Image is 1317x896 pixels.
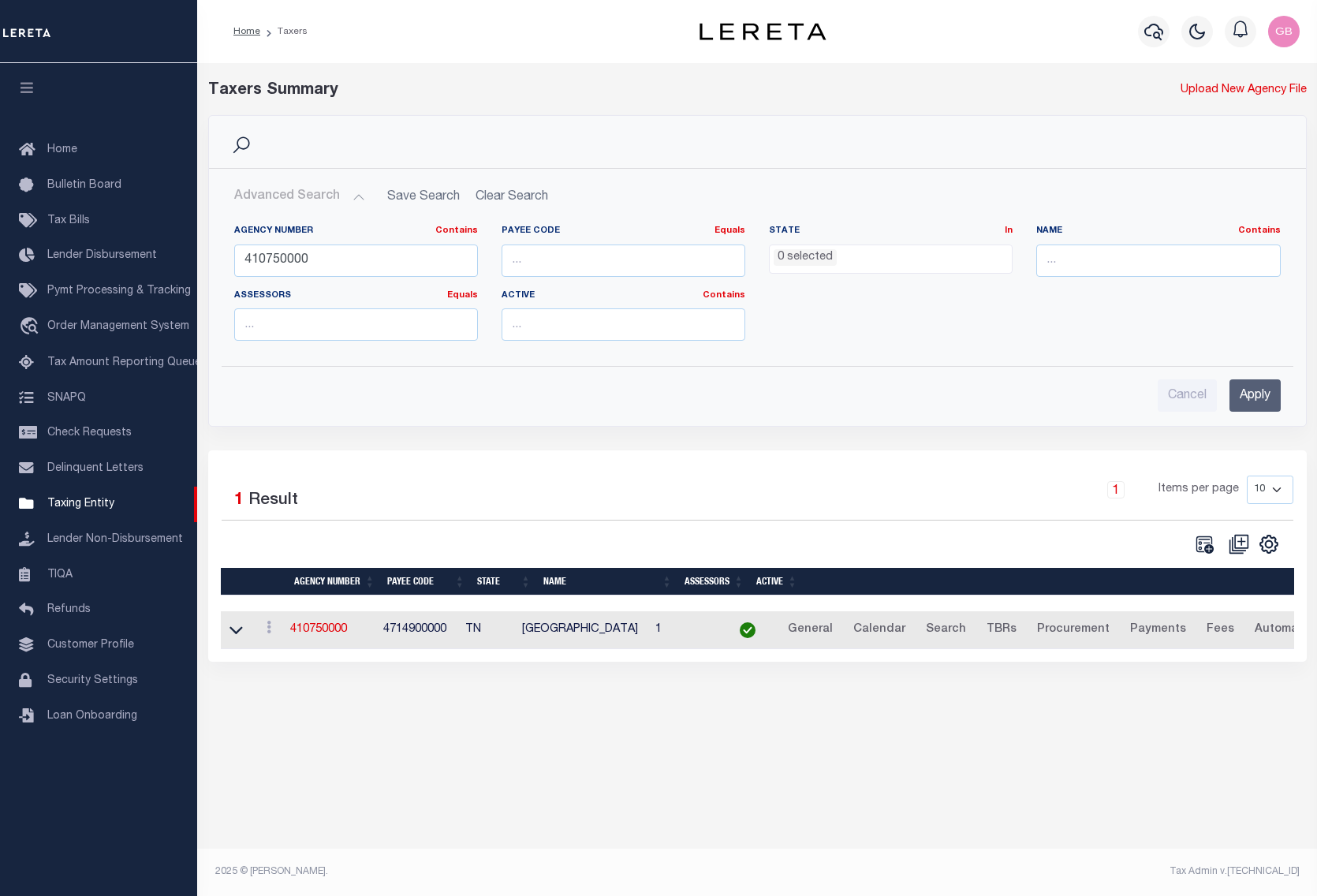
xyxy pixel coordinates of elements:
[47,711,137,722] span: Loan Onboarding
[19,317,44,338] i: travel_explore
[290,624,347,635] a: 410750000
[979,618,1024,643] a: TBRs
[47,321,189,332] span: Order Management System
[1229,379,1281,412] input: Apply
[47,250,157,261] span: Lender Disbursement
[377,611,459,650] td: 4714900000
[1036,245,1280,277] input: ...
[769,864,1300,879] div: Tax Admin v.[TECHNICAL_ID]
[1123,618,1193,643] a: Payments
[208,79,1026,103] div: Taxers Summary
[700,23,826,40] img: logo-dark.svg
[1199,618,1241,643] a: Fees
[435,226,478,235] a: Contains
[459,611,516,650] td: TN
[234,245,478,277] input: ...
[537,568,678,595] th: Name: activate to sort column ascending
[1181,82,1307,99] a: Upload New Agency File
[47,357,201,368] span: Tax Amount Reporting Queue
[47,640,134,651] span: Customer Profile
[234,289,478,303] label: Assessors
[1107,481,1125,498] a: 1
[381,568,471,595] th: Payee Code: activate to sort column ascending
[1158,481,1239,498] span: Items per page
[471,568,537,595] th: State: activate to sort column ascending
[678,568,750,595] th: Assessors: activate to sort column ascending
[47,498,114,510] span: Taxing Entity
[47,569,73,580] span: TIQA
[288,568,381,595] th: Agency Number: activate to sort column ascending
[781,618,840,643] a: General
[502,289,745,303] label: Active
[233,27,260,36] a: Home
[47,144,77,155] span: Home
[1238,226,1281,235] a: Contains
[47,463,144,474] span: Delinquent Letters
[1005,226,1013,235] a: In
[516,611,650,650] td: [GEOGRAPHIC_DATA]
[447,291,478,300] a: Equals
[47,675,138,686] span: Security Settings
[234,181,365,212] button: Advanced Search
[1268,16,1300,47] img: svg+xml;base64,PHN2ZyB4bWxucz0iaHR0cDovL3d3dy53My5vcmcvMjAwMC9zdmciIHBvaW50ZXItZXZlbnRzPSJub25lIi...
[1036,225,1280,238] label: Name
[502,308,745,341] input: ...
[502,225,745,238] label: Payee Code
[1158,379,1217,412] input: Cancel
[47,604,91,615] span: Refunds
[47,215,90,226] span: Tax Bills
[260,24,308,39] li: Taxers
[47,534,183,545] span: Lender Non-Disbursement
[750,568,804,595] th: Active: activate to sort column ascending
[769,225,1013,238] label: State
[703,291,745,300] a: Contains
[846,618,912,643] a: Calendar
[502,245,745,277] input: ...
[714,226,745,235] a: Equals
[740,622,756,638] img: check-icon-green.svg
[47,427,132,439] span: Check Requests
[47,180,121,191] span: Bulletin Board
[234,492,244,509] span: 1
[47,392,86,403] span: SNAPQ
[203,864,758,879] div: 2025 © [PERSON_NAME].
[774,249,837,267] li: 0 selected
[234,308,478,341] input: ...
[1030,618,1117,643] a: Procurement
[919,618,973,643] a: Search
[649,611,721,650] td: 1
[248,488,298,513] label: Result
[47,286,191,297] span: Pymt Processing & Tracking
[234,225,478,238] label: Agency Number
